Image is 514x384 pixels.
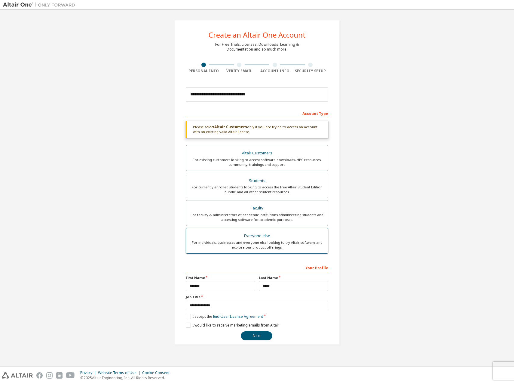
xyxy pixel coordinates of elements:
[190,232,324,240] div: Everyone else
[56,372,63,379] img: linkedin.svg
[214,124,247,129] b: Altair Customers
[186,295,328,299] label: Job Title
[80,375,173,380] p: © 2025 Altair Engineering, Inc. All Rights Reserved.
[241,331,272,340] button: Next
[66,372,75,379] img: youtube.svg
[213,314,263,319] a: End-User License Agreement
[186,263,328,272] div: Your Profile
[190,204,324,212] div: Faculty
[190,185,324,194] div: For currently enrolled students looking to access the free Altair Student Edition bundle and all ...
[186,314,263,319] label: I accept the
[190,212,324,222] div: For faculty & administrators of academic institutions administering students and accessing softwa...
[190,177,324,185] div: Students
[190,157,324,167] div: For existing customers looking to access software downloads, HPC resources, community, trainings ...
[186,108,328,118] div: Account Type
[186,69,222,73] div: Personal Info
[186,323,279,328] label: I would like to receive marketing emails from Altair
[46,372,53,379] img: instagram.svg
[259,275,328,280] label: Last Name
[257,69,293,73] div: Account Info
[215,42,299,52] div: For Free Trials, Licenses, Downloads, Learning & Documentation and so much more.
[293,69,329,73] div: Security Setup
[2,372,33,379] img: altair_logo.svg
[142,370,173,375] div: Cookie Consent
[222,69,257,73] div: Verify Email
[190,240,324,250] div: For individuals, businesses and everyone else looking to try Altair software and explore our prod...
[36,372,43,379] img: facebook.svg
[80,370,98,375] div: Privacy
[186,275,255,280] label: First Name
[190,149,324,157] div: Altair Customers
[3,2,78,8] img: Altair One
[186,121,328,138] div: Please select only if you are trying to access an account with an existing valid Altair license.
[209,31,306,39] div: Create an Altair One Account
[98,370,142,375] div: Website Terms of Use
